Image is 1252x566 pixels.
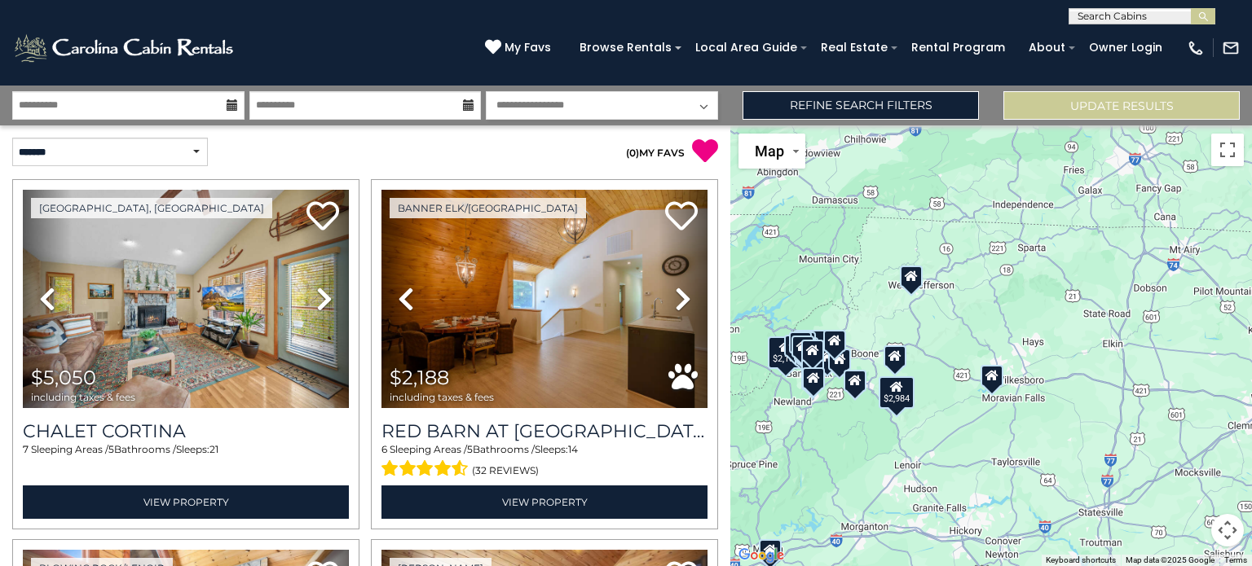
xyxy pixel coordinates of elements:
a: About [1021,35,1073,60]
a: Terms (opens in new tab) [1224,555,1247,564]
a: Add to favorites [306,200,339,235]
a: Chalet Cortina [23,420,349,442]
span: 5 [467,443,473,455]
img: White-1-2.png [12,32,238,64]
span: including taxes & fees [390,392,494,402]
div: $5,050 [794,329,830,362]
span: Map data ©2025 Google [1126,555,1215,564]
a: Banner Elk/[GEOGRAPHIC_DATA] [390,198,586,218]
img: phone-regular-white.png [1187,39,1205,57]
div: $2,984 [879,375,915,408]
img: thumbnail_169786137.jpeg [23,190,349,408]
button: Keyboard shortcuts [1046,555,1116,566]
img: thumbnail_163263139.jpeg [381,190,708,408]
a: Refine Search Filters [743,91,979,120]
a: Owner Login [1081,35,1170,60]
img: mail-regular-white.png [1222,39,1240,57]
a: Add to favorites [665,200,698,235]
span: 6 [381,443,387,455]
a: Browse Rentals [571,35,680,60]
a: My Favs [485,39,555,57]
span: 5 [108,443,114,455]
a: Local Area Guide [687,35,805,60]
span: 7 [23,443,29,455]
a: (0)MY FAVS [626,147,685,159]
span: $5,050 [31,366,96,389]
h3: Red Barn at Tiffanys Estate [381,420,708,442]
span: Map [755,143,784,160]
button: Change map style [738,134,805,169]
a: [GEOGRAPHIC_DATA], [GEOGRAPHIC_DATA] [31,198,272,218]
span: My Favs [505,39,551,56]
div: Sleeping Areas / Bathrooms / Sleeps: [381,442,708,481]
div: Sleeping Areas / Bathrooms / Sleeps: [23,442,349,481]
span: 21 [209,443,218,455]
span: 0 [629,147,636,159]
div: $2,188 [768,336,804,368]
a: View Property [381,485,708,519]
span: ( ) [626,147,639,159]
button: Update Results [1003,91,1240,120]
a: Rental Program [903,35,1013,60]
a: View Property [23,485,349,519]
img: Google [734,545,788,566]
a: Red Barn at [GEOGRAPHIC_DATA] [381,420,708,442]
button: Toggle fullscreen view [1211,134,1244,166]
a: Real Estate [813,35,896,60]
button: Map camera controls [1211,514,1244,546]
a: Open this area in Google Maps (opens a new window) [734,545,788,566]
span: (32 reviews) [472,460,539,481]
span: including taxes & fees [31,392,135,402]
span: 14 [568,443,578,455]
span: $2,188 [390,366,449,389]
